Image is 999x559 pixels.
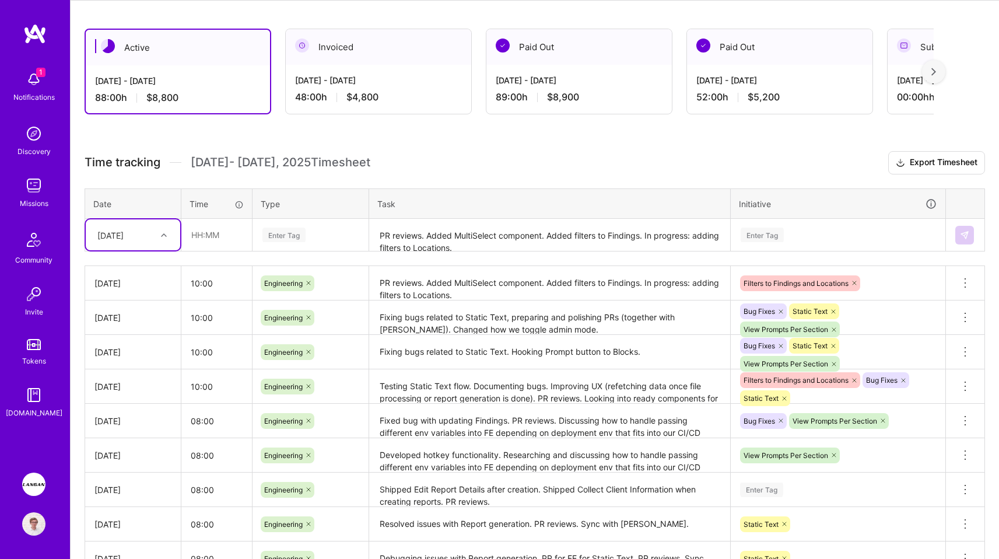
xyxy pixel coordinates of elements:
[181,337,252,368] input: HH:MM
[20,197,48,209] div: Missions
[182,219,251,250] input: HH:MM
[486,29,672,65] div: Paid Out
[741,226,784,244] div: Enter Tag
[86,30,270,65] div: Active
[23,23,47,44] img: logo
[27,339,41,350] img: tokens
[931,68,936,76] img: right
[181,268,252,299] input: HH:MM
[744,376,849,385] span: Filters to Findings and Locations
[370,302,729,334] textarea: Fixing bugs related to Static Text, preparing and polishing PRs (together with [PERSON_NAME]). Ch...
[181,509,252,540] input: HH:MM
[740,481,783,499] div: Enter Tag
[264,451,303,460] span: Engineering
[896,157,905,169] i: icon Download
[94,312,171,324] div: [DATE]
[181,474,252,505] input: HH:MM
[264,485,303,494] span: Engineering
[793,417,877,425] span: View Prompts Per Section
[264,382,303,391] span: Engineering
[496,91,663,103] div: 89:00 h
[22,473,45,496] img: Langan: AI-Copilot for Environmental Site Assessment
[370,336,729,368] textarea: Fixing bugs related to Static Text. Hooking Prompt button to Blocks.
[146,92,178,104] span: $8,800
[181,371,252,402] input: HH:MM
[370,508,729,540] textarea: Resolved issues with Report generation. PR reviews. Sync with [PERSON_NAME].
[696,39,710,53] img: Paid Out
[262,226,306,244] div: Enter Tag
[95,92,261,104] div: 88:00 h
[94,277,171,289] div: [DATE]
[744,394,779,403] span: Static Text
[286,29,471,65] div: Invoiced
[739,197,937,211] div: Initiative
[496,74,663,86] div: [DATE] - [DATE]
[687,29,872,65] div: Paid Out
[264,279,303,288] span: Engineering
[264,348,303,357] span: Engineering
[95,75,261,87] div: [DATE] - [DATE]
[94,484,171,496] div: [DATE]
[85,155,160,170] span: Time tracking
[181,302,252,333] input: HH:MM
[744,307,775,316] span: Bug Fixes
[191,155,370,170] span: [DATE] - [DATE] , 2025 Timesheet
[897,39,911,53] img: Submitted
[744,341,775,350] span: Bug Fixes
[97,229,124,241] div: [DATE]
[25,306,43,318] div: Invite
[370,405,729,437] textarea: Fixed bug with updating Findings. PR reviews. Discussing how to handle passing different env vari...
[94,346,171,358] div: [DATE]
[20,226,48,254] img: Community
[866,376,898,385] span: Bug Fixes
[888,151,985,174] button: Export Timesheet
[370,371,729,403] textarea: Testing Static Text flow. Documenting bugs. Improving UX (refetching data once file processing or...
[295,39,309,53] img: Invoiced
[264,520,303,529] span: Engineering
[13,91,55,103] div: Notifications
[181,406,252,436] input: HH:MM
[793,341,828,350] span: Static Text
[793,307,828,316] span: Static Text
[94,380,171,393] div: [DATE]
[960,230,969,240] img: Submit
[370,267,729,299] textarea: PR reviews. Added MultiSelect component. Added filters to Findings. In progress: adding filters t...
[181,440,252,471] input: HH:MM
[94,449,171,462] div: [DATE]
[22,355,46,367] div: Tokens
[22,383,45,407] img: guide book
[696,91,863,103] div: 52:00 h
[19,512,48,536] a: User Avatar
[6,407,62,419] div: [DOMAIN_NAME]
[295,74,462,86] div: [DATE] - [DATE]
[295,91,462,103] div: 48:00 h
[370,474,729,506] textarea: Shipped Edit Report Details after creation. Shipped Collect Client Information when creating repo...
[496,39,510,53] img: Paid Out
[696,74,863,86] div: [DATE] - [DATE]
[370,439,729,471] textarea: Developed hotkey functionality. Researching and discussing how to handle passing different env va...
[22,122,45,145] img: discovery
[744,279,849,288] span: Filters to Findings and Locations
[264,417,303,425] span: Engineering
[36,68,45,77] span: 1
[369,188,731,219] th: Task
[19,473,48,496] a: Langan: AI-Copilot for Environmental Site Assessment
[744,520,779,529] span: Static Text
[748,91,780,103] span: $5,200
[253,188,369,219] th: Type
[346,91,378,103] span: $4,800
[161,232,167,238] i: icon Chevron
[744,417,775,425] span: Bug Fixes
[547,91,579,103] span: $8,900
[744,359,828,368] span: View Prompts Per Section
[101,39,115,53] img: Active
[22,282,45,306] img: Invite
[190,198,244,210] div: Time
[744,451,828,460] span: View Prompts Per Section
[264,313,303,322] span: Engineering
[17,145,51,158] div: Discovery
[22,512,45,536] img: User Avatar
[94,518,171,530] div: [DATE]
[15,254,52,266] div: Community
[94,415,171,427] div: [DATE]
